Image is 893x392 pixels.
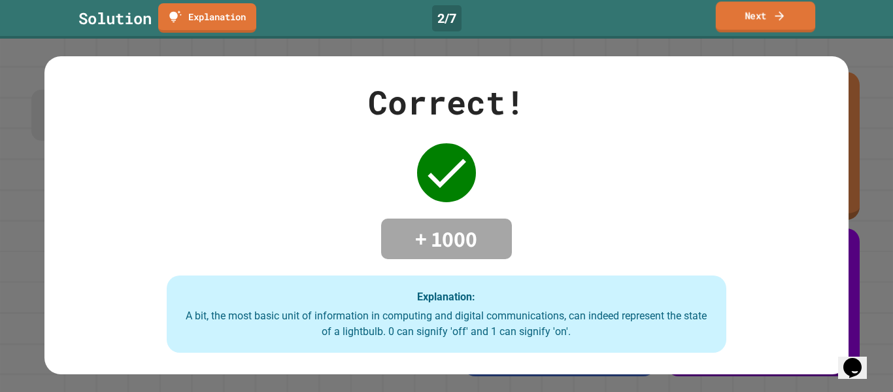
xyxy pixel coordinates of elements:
[394,225,499,253] h4: + 1000
[180,308,713,340] div: A bit, the most basic unit of information in computing and digital communications, can indeed rep...
[716,1,815,32] a: Next
[432,5,462,31] div: 2 / 7
[838,340,880,379] iframe: chat widget
[417,291,475,303] strong: Explanation:
[158,3,256,33] a: Explanation
[78,7,152,30] div: Solution
[368,78,525,127] div: Correct!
